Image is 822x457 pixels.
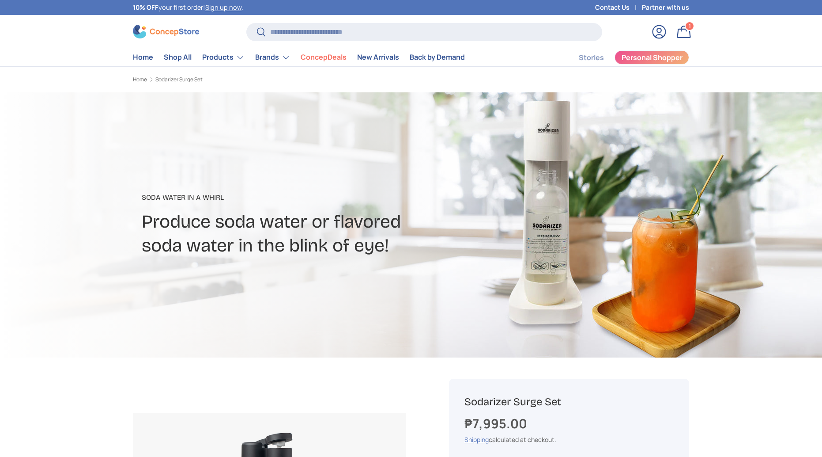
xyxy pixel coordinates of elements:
[133,3,158,11] strong: 10% OFF
[197,49,250,66] summary: Products
[133,3,243,12] p: your first order! .
[133,49,465,66] nav: Primary
[357,49,399,66] a: New Arrivals
[615,50,689,65] a: Personal Shopper
[205,3,241,11] a: Sign up now
[155,77,203,82] a: Sodarizer Surge Set
[410,49,465,66] a: Back by Demand
[595,3,642,12] a: Contact Us
[464,415,529,432] strong: ₱7,995.00
[133,25,199,38] img: ConcepStore
[142,192,481,203] p: Soda Water in a Whirl
[133,77,147,82] a: Home
[202,49,245,66] a: Products
[133,49,153,66] a: Home
[689,23,691,29] span: 1
[622,54,682,61] span: Personal Shopper
[579,49,604,66] a: Stories
[250,49,295,66] summary: Brands
[133,76,428,84] nav: Breadcrumbs
[464,435,674,444] div: calculated at checkout.
[464,395,674,409] h1: Sodarizer Surge Set
[255,49,290,66] a: Brands
[464,435,489,444] a: Shipping
[164,49,192,66] a: Shop All
[301,49,347,66] a: ConcepDeals
[642,3,689,12] a: Partner with us
[558,49,689,66] nav: Secondary
[142,210,481,258] h2: Produce soda water or flavored soda water in the blink of eye!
